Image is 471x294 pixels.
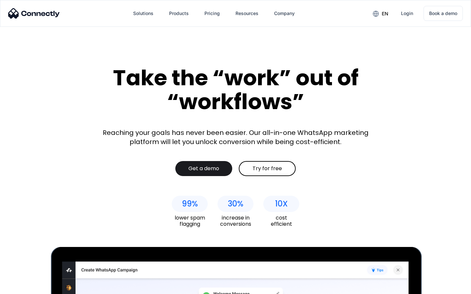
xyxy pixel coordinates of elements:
[424,6,463,21] a: Book a demo
[188,165,219,172] div: Get a demo
[263,215,299,227] div: cost efficient
[133,9,153,18] div: Solutions
[169,9,189,18] div: Products
[401,9,413,18] div: Login
[382,9,388,18] div: en
[204,9,220,18] div: Pricing
[228,199,243,208] div: 30%
[88,66,383,113] div: Take the “work” out of “workflows”
[98,128,373,146] div: Reaching your goals has never been easier. Our all-in-one WhatsApp marketing platform will let yo...
[239,161,296,176] a: Try for free
[172,215,208,227] div: lower spam flagging
[274,9,295,18] div: Company
[218,215,253,227] div: increase in conversions
[175,161,232,176] a: Get a demo
[396,6,418,21] a: Login
[7,283,39,292] aside: Language selected: English
[275,199,288,208] div: 10X
[253,165,282,172] div: Try for free
[182,199,198,208] div: 99%
[13,283,39,292] ul: Language list
[235,9,258,18] div: Resources
[8,8,60,19] img: Connectly Logo
[199,6,225,21] a: Pricing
